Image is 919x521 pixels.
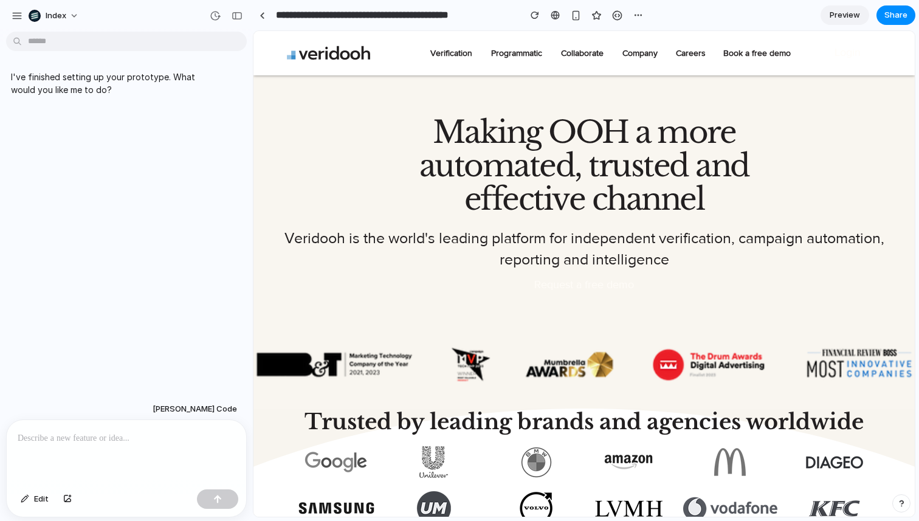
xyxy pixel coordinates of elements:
[301,13,356,31] p: Collaborate
[270,239,391,269] a: Request a free demo
[581,14,607,29] span: Login
[34,493,49,505] span: Edit
[281,246,380,261] span: Request a free demo
[830,9,860,21] span: Preview
[821,5,869,25] a: Preview
[464,13,543,31] p: Book a free demo
[24,6,85,26] button: Index
[11,71,198,96] p: I've finished setting up your prototype. What would you like me to do?
[416,13,458,31] p: Careers
[876,5,915,25] button: Share
[50,404,115,459] img: Google
[232,13,295,31] p: Programmatic
[153,403,237,415] span: [PERSON_NAME] Code
[51,378,610,404] span: Trusted by leading brands and agencies worldwide
[149,398,241,420] button: [PERSON_NAME] Code
[46,10,66,22] span: Index
[15,489,55,509] button: Edit
[166,82,496,187] span: Making OOH a more automated, trusted and effective channel
[171,13,225,31] p: Verification
[363,13,410,31] p: Company
[159,413,201,449] img: Unilever
[884,9,907,21] span: Share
